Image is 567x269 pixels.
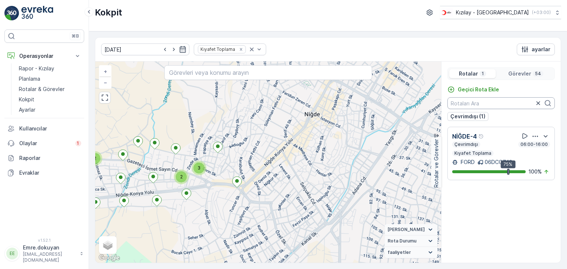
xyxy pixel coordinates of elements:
p: ⌘B [72,33,79,39]
p: Çevrimdışı (1) [450,113,485,120]
p: Çevrimdışı [454,142,479,147]
p: Geçici Rota Ekle [458,86,499,93]
p: ( +03:00 ) [532,10,551,15]
div: 2 [174,170,189,184]
p: Kokpit [95,7,122,18]
a: Rotalar & Görevler [16,84,84,94]
p: 54 [534,71,542,77]
p: Emre.dokuyan [23,244,76,251]
p: Rotalar & Görevler [19,85,65,93]
p: 06DCG749 [485,158,512,166]
p: Rotalar ve Görevler [433,139,440,188]
p: Olaylar [19,140,71,147]
button: Çevrimdışı (1) [447,112,488,121]
p: 06:00-16:00 [520,142,549,147]
div: Kıyafet Toplama [198,46,236,53]
span: + [104,68,107,74]
a: Planlama [16,74,84,84]
summary: Rota Durumu [385,235,437,247]
p: [EMAIL_ADDRESS][DOMAIN_NAME] [23,251,76,263]
input: Rotaları Ara [447,97,555,109]
p: Rapor - Kızılay [19,65,54,72]
a: Olaylar1 [4,136,84,151]
img: logo [4,6,19,21]
button: Operasyonlar [4,49,84,63]
a: Kullanıcılar [4,121,84,136]
button: EEEmre.dokuyan[EMAIL_ADDRESS][DOMAIN_NAME] [4,244,84,263]
p: NİĞDE-4 [452,132,477,141]
a: Raporlar [4,151,84,165]
img: k%C4%B1z%C4%B1lay_D5CCths_t1JZB0k.png [440,8,453,17]
button: Kızılay - [GEOGRAPHIC_DATA](+03:00) [440,6,561,19]
div: Yardım Araç İkonu [478,133,484,139]
div: 3 [192,161,206,175]
a: Kokpit [16,94,84,105]
div: 2 [87,151,102,166]
a: Yakınlaştır [100,66,111,77]
p: Raporlar [19,154,81,162]
span: 3 [197,165,200,171]
p: Kokpit [19,96,34,103]
span: − [104,79,107,85]
p: Planlama [19,75,40,83]
input: Görevleri veya konumu arayın [164,65,372,80]
a: Rapor - Kızılay [16,63,84,74]
span: Rota Durumu [388,238,416,244]
p: FORD [459,158,475,166]
p: Rotalar [459,70,478,77]
p: 1 [481,71,485,77]
span: [PERSON_NAME] [388,227,425,233]
p: Evraklar [19,169,81,177]
p: 1 [77,140,80,146]
p: 100 % [529,168,542,175]
p: Operasyonlar [19,52,69,60]
img: logo_light-DOdMpM7g.png [21,6,53,21]
summary: faaliyetler [385,247,437,258]
p: ayarlar [532,46,550,53]
button: ayarlar [517,43,555,55]
a: Bu bölgeyi Google Haritalar'da açın (yeni pencerede açılır) [97,253,121,263]
div: Remove Kıyafet Toplama [237,46,245,52]
div: EE [6,248,18,259]
a: Ayarlar [16,105,84,115]
a: Evraklar [4,165,84,180]
span: faaliyetler [388,249,411,255]
a: Layers [100,237,116,253]
p: Görevler [508,70,531,77]
img: Google [97,253,121,263]
p: Kullanıcılar [19,125,81,132]
p: Ayarlar [19,106,35,113]
span: 2 [94,156,96,161]
p: Kızılay - [GEOGRAPHIC_DATA] [456,9,529,16]
a: Geçici Rota Ekle [447,86,499,93]
a: Uzaklaştır [100,77,111,88]
summary: [PERSON_NAME] [385,224,437,235]
p: Kıyafet Toplama [454,150,492,156]
span: 2 [180,174,183,179]
input: dd/mm/yyyy [101,43,189,55]
span: v 1.52.1 [4,238,84,242]
div: 75% [501,160,515,168]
